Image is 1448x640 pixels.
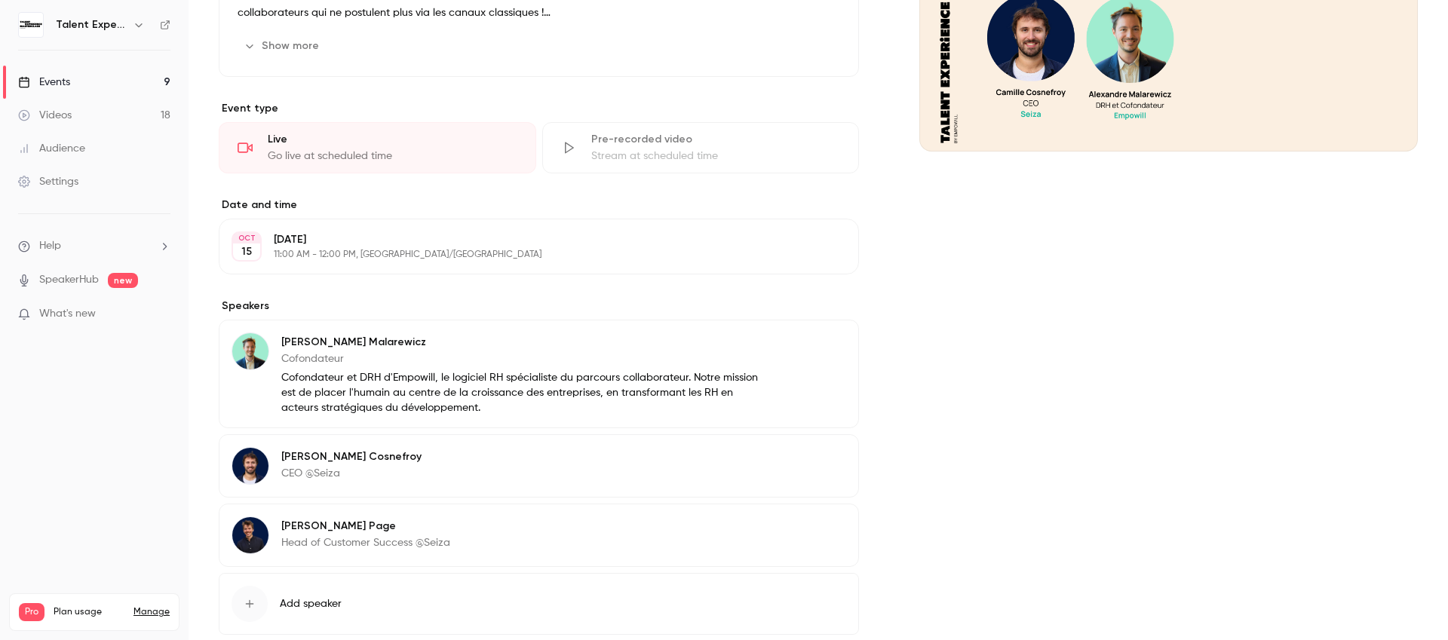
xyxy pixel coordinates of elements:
img: Talent Experience Masterclass [19,13,43,37]
div: Simon Page[PERSON_NAME] PageHead of Customer Success @Seiza [219,504,859,567]
div: Stream at scheduled time [591,149,841,164]
div: Pre-recorded videoStream at scheduled time [542,122,860,173]
div: Settings [18,174,78,189]
div: Live [268,132,517,147]
button: Add speaker [219,573,859,635]
li: help-dropdown-opener [18,238,170,254]
span: Help [39,238,61,254]
div: Go live at scheduled time [268,149,517,164]
h6: Talent Experience Masterclass [56,17,127,32]
p: 15 [241,244,252,259]
p: [PERSON_NAME] Cosnefroy [281,449,422,464]
p: Event type [219,101,859,116]
img: Simon Page [232,517,268,553]
span: new [108,273,138,288]
label: Speakers [219,299,859,314]
div: Pre-recorded video [591,132,841,147]
div: LiveGo live at scheduled time [219,122,536,173]
p: [PERSON_NAME] Page [281,519,450,534]
p: Cofondateur [281,351,761,366]
p: CEO @Seiza [281,466,422,481]
img: Camille Cosnefroy [232,448,268,484]
iframe: Noticeable Trigger [152,308,170,321]
span: Add speaker [280,596,342,611]
label: Date and time [219,198,859,213]
p: 11:00 AM - 12:00 PM, [GEOGRAPHIC_DATA]/[GEOGRAPHIC_DATA] [274,249,779,261]
button: Show more [238,34,328,58]
p: Cofondateur et DRH d'Empowill, le logiciel RH spécialiste du parcours collaborateur. Notre missio... [281,370,761,415]
p: [PERSON_NAME] Malarewicz [281,335,761,350]
div: Camille Cosnefroy[PERSON_NAME] CosnefroyCEO @Seiza [219,434,859,498]
p: Head of Customer Success @Seiza [281,535,450,550]
div: OCT [233,233,260,243]
div: Alexandre Malarewicz[PERSON_NAME] MalarewiczCofondateurCofondateur et DRH d'Empowill, le logiciel... [219,320,859,428]
span: Pro [19,603,44,621]
p: [DATE] [274,232,779,247]
a: Manage [133,606,170,618]
div: Events [18,75,70,90]
a: SpeakerHub [39,272,99,288]
div: Audience [18,141,85,156]
div: Videos [18,108,72,123]
span: What's new [39,306,96,322]
img: Alexandre Malarewicz [232,333,268,369]
span: Plan usage [54,606,124,618]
